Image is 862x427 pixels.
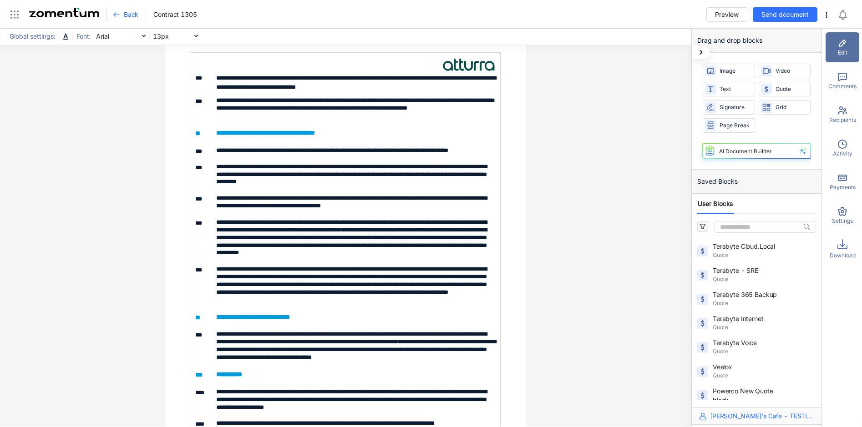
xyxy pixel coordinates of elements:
button: Send document [753,7,817,22]
div: Page Break [703,118,755,133]
span: Activity [833,150,852,158]
span: Arial [96,30,146,43]
div: Signature [703,100,755,115]
span: Signature [720,103,750,112]
span: Edit [838,49,847,57]
span: Quote [776,85,806,94]
span: Global settings: [6,31,58,41]
span: Comments [828,82,857,90]
span: Terabyte 365 Backup [713,290,781,299]
span: Text [720,85,750,94]
div: Activity [826,133,859,163]
span: Quote [713,275,814,283]
button: filter [697,221,708,232]
div: Terabyte - SREQuote [692,264,821,285]
div: Edit [826,32,859,62]
span: Terabyte Cloud.Local [713,242,781,251]
span: Send document [761,10,809,20]
span: Quote [713,251,814,259]
span: Terabyte Voice [713,338,781,347]
span: Video [776,67,806,75]
div: Payments [826,167,859,197]
span: Page Break [720,121,750,130]
img: Zomentum Logo [29,8,99,17]
div: Grid [759,100,811,115]
span: Font: [73,31,93,41]
span: filter [700,223,706,230]
div: Terabyte 365 BackupQuote [692,288,821,309]
span: Terabyte - SRE [713,266,781,275]
span: Terabyte Internet [713,314,781,323]
div: Video [759,64,811,78]
span: Quote [713,347,814,356]
span: Download [830,251,856,260]
div: Text [703,82,755,96]
div: Notifications [837,4,856,25]
span: Grid [776,103,806,112]
button: Preview [706,7,747,22]
div: Settings [826,201,859,231]
div: Download [826,234,859,264]
div: Terabyte VoiceQuote [692,337,821,357]
div: Terabyte InternetQuote [692,312,821,333]
span: Quote [713,372,814,380]
div: Powerco New Quote block [692,385,821,415]
span: Powerco New Quote block [713,387,781,405]
div: AI Document Builder [719,148,772,155]
span: Recipients [829,116,856,124]
span: 13px [152,30,198,43]
span: Quote [713,299,814,307]
div: Terabyte Cloud.LocalQuote [692,240,821,261]
div: Quote [759,82,811,96]
span: Settings [832,217,853,225]
div: Image [703,64,755,78]
div: VeeloxQuote [692,361,821,382]
span: Back [124,10,138,19]
span: Quote [713,323,814,332]
div: Drag and drop blocks [692,29,821,53]
span: User Blocks [698,199,733,208]
span: Veelox [713,362,781,372]
span: Preview [715,10,739,20]
span: Payments [830,183,856,191]
span: Contract 1305 [153,10,197,19]
span: Image [720,67,750,75]
span: [PERSON_NAME]'s Cafe - TESTING ONLY [710,412,814,421]
div: Saved Blocks [692,170,821,194]
div: Recipients [826,100,859,130]
div: Comments [826,66,859,96]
